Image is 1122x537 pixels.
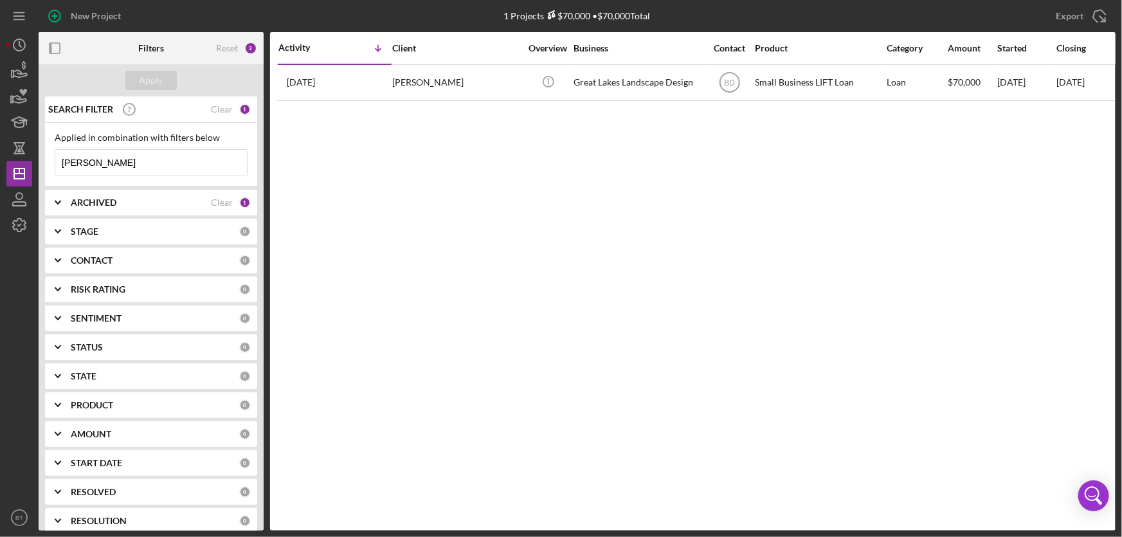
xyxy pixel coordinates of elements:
[71,429,111,439] b: AMOUNT
[1043,3,1116,29] button: Export
[755,43,883,53] div: Product
[71,458,122,468] b: START DATE
[287,77,315,87] time: 2025-09-30 21:02
[239,104,251,115] div: 1
[15,514,23,522] text: BT
[503,10,650,21] div: 1 Projects • $70,000 Total
[239,515,251,527] div: 0
[948,43,996,53] div: Amount
[239,197,251,208] div: 1
[239,341,251,353] div: 0
[239,486,251,498] div: 0
[125,71,177,90] button: Apply
[71,371,96,381] b: STATE
[278,42,335,53] div: Activity
[997,66,1055,100] div: [DATE]
[138,43,164,53] b: Filters
[71,516,127,526] b: RESOLUTION
[48,104,113,114] b: SEARCH FILTER
[239,226,251,237] div: 0
[71,255,113,266] b: CONTACT
[239,284,251,295] div: 0
[705,43,754,53] div: Contact
[574,66,702,100] div: Great Lakes Landscape Design
[887,43,946,53] div: Category
[211,197,233,208] div: Clear
[544,10,590,21] div: $70,000
[1056,77,1085,87] time: [DATE]
[1078,480,1109,511] div: Open Intercom Messenger
[71,197,116,208] b: ARCHIVED
[71,3,121,29] div: New Project
[239,313,251,324] div: 0
[887,66,946,100] div: Loan
[574,43,702,53] div: Business
[239,255,251,266] div: 0
[755,66,883,100] div: Small Business LIFT Loan
[392,66,521,100] div: [PERSON_NAME]
[216,43,238,53] div: Reset
[71,342,103,352] b: STATUS
[39,3,134,29] button: New Project
[948,77,981,87] span: $70,000
[6,505,32,531] button: BT
[239,457,251,469] div: 0
[239,370,251,382] div: 0
[724,78,735,87] text: BD
[239,399,251,411] div: 0
[211,104,233,114] div: Clear
[71,487,116,497] b: RESOLVED
[71,313,122,323] b: SENTIMENT
[997,43,1055,53] div: Started
[524,43,572,53] div: Overview
[71,284,125,295] b: RISK RATING
[1056,3,1083,29] div: Export
[392,43,521,53] div: Client
[239,428,251,440] div: 0
[244,42,257,55] div: 2
[140,71,163,90] div: Apply
[71,226,98,237] b: STAGE
[71,400,113,410] b: PRODUCT
[55,132,248,143] div: Applied in combination with filters below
